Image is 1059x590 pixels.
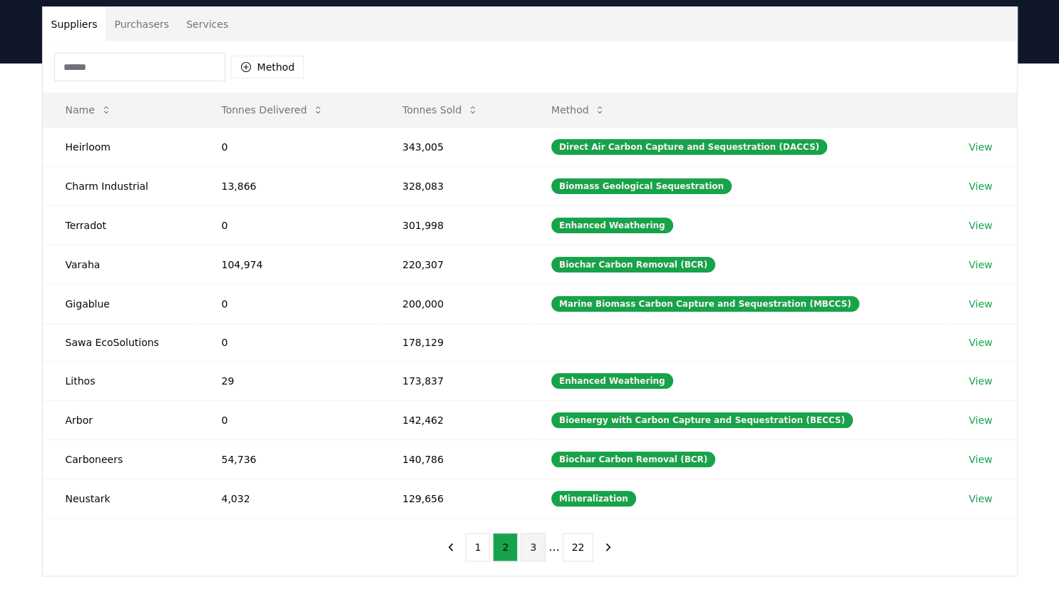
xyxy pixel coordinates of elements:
td: Terradot [43,205,199,245]
td: 0 [198,205,379,245]
td: Lithos [43,361,199,400]
td: 140,786 [379,439,528,479]
td: Charm Industrial [43,166,199,205]
a: View [968,413,992,427]
td: 0 [198,323,379,361]
button: Suppliers [43,7,106,41]
button: 1 [466,533,491,561]
div: Direct Air Carbon Capture and Sequestration (DACCS) [551,139,827,155]
button: Purchasers [106,7,178,41]
div: Biochar Carbon Removal (BCR) [551,452,715,467]
button: Tonnes Delivered [210,96,335,124]
button: Tonnes Sold [391,96,490,124]
td: Varaha [43,245,199,284]
td: Sawa EcoSolutions [43,323,199,361]
button: Services [178,7,237,41]
button: 3 [521,533,546,561]
td: 173,837 [379,361,528,400]
a: View [968,374,992,388]
td: 142,462 [379,400,528,439]
button: 2 [493,533,518,561]
a: View [968,258,992,272]
td: 343,005 [379,127,528,166]
a: View [968,335,992,350]
a: View [968,179,992,193]
td: 0 [198,400,379,439]
div: Mineralization [551,491,636,507]
td: 220,307 [379,245,528,284]
td: 178,129 [379,323,528,361]
button: next page [596,533,620,561]
td: 54,736 [198,439,379,479]
a: View [968,297,992,311]
td: 129,656 [379,479,528,518]
a: View [968,218,992,233]
td: Carboneers [43,439,199,479]
button: Method [540,96,618,124]
button: Method [231,56,305,78]
td: 200,000 [379,284,528,323]
div: Biochar Carbon Removal (BCR) [551,257,715,273]
a: View [968,492,992,506]
td: 328,083 [379,166,528,205]
div: Biomass Geological Sequestration [551,178,732,194]
a: View [968,140,992,154]
td: Heirloom [43,127,199,166]
td: 4,032 [198,479,379,518]
td: Gigablue [43,284,199,323]
td: 0 [198,284,379,323]
td: 13,866 [198,166,379,205]
div: Enhanced Weathering [551,373,673,389]
a: View [968,452,992,467]
button: 22 [563,533,594,561]
td: 104,974 [198,245,379,284]
div: Bioenergy with Carbon Capture and Sequestration (BECCS) [551,412,853,428]
li: ... [548,539,559,556]
div: Marine Biomass Carbon Capture and Sequestration (MBCCS) [551,296,859,312]
td: 29 [198,361,379,400]
div: Enhanced Weathering [551,218,673,233]
button: previous page [439,533,463,561]
td: 301,998 [379,205,528,245]
button: Name [54,96,123,124]
td: Neustark [43,479,199,518]
td: 0 [198,127,379,166]
td: Arbor [43,400,199,439]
